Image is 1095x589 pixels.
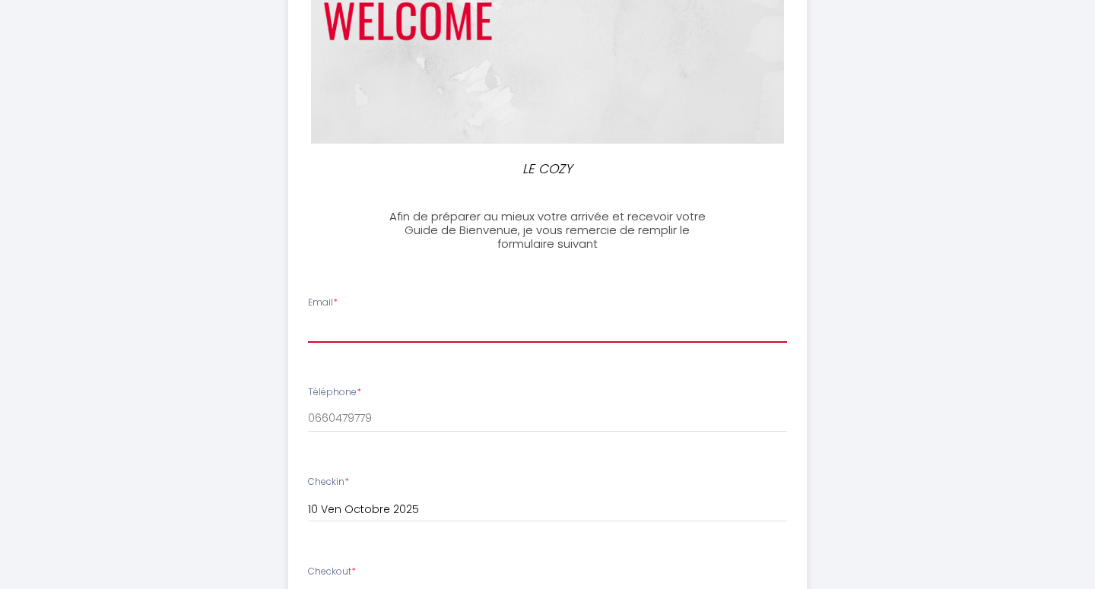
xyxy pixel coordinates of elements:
[308,475,349,489] label: Checkin
[378,210,716,251] h3: Afin de préparer au mieux votre arrivée et recevoir votre Guide de Bienvenue, je vous remercie de...
[308,565,356,579] label: Checkout
[308,296,338,310] label: Email
[385,159,710,179] p: LE COZY
[308,385,361,400] label: Téléphone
